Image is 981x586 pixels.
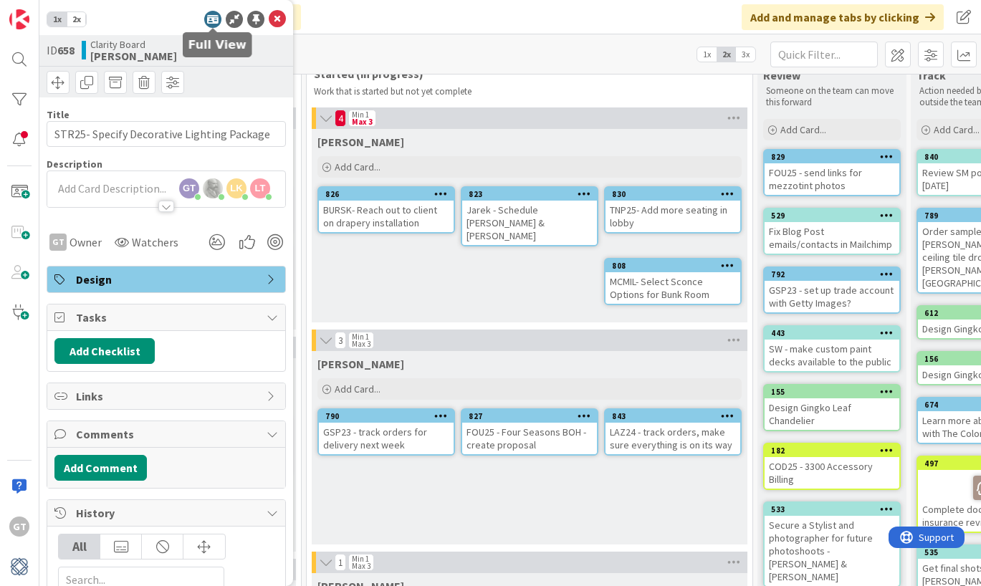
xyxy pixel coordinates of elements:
[226,178,247,198] span: LK
[606,410,740,423] div: 843
[132,234,178,251] span: Watchers
[765,327,899,371] div: 443SW - make custom paint decks available to the public
[203,178,223,198] img: z2ljhaFx2XcmKtHH0XDNUfyWuC31CjDO.png
[462,423,597,454] div: FOU25 - Four Seasons BOH - create proposal
[352,555,369,562] div: Min 1
[317,357,404,371] span: Lisa T.
[469,189,597,199] div: 823
[765,281,899,312] div: GSP23 - set up trade account with Getty Images?
[771,328,899,338] div: 443
[765,150,899,163] div: 829
[319,188,454,232] div: 826BURSK- Reach out to client on drapery installation
[47,12,67,27] span: 1x
[765,444,899,489] div: 182COD25 - 3300 Accessory Billing
[319,201,454,232] div: BURSK- Reach out to client on drapery installation
[765,444,899,457] div: 182
[352,118,373,125] div: Max 3
[606,201,740,232] div: TNP25- Add more seating in lobby
[57,43,75,57] b: 658
[67,12,86,27] span: 2x
[47,121,286,147] input: type card name here...
[47,158,102,170] span: Description
[335,160,381,173] span: Add Card...
[934,123,980,136] span: Add Card...
[612,189,740,199] div: 830
[765,516,899,586] div: Secure a Stylist and photographer for future photoshoots - [PERSON_NAME] & [PERSON_NAME]
[771,446,899,456] div: 182
[317,135,404,149] span: Gina
[771,211,899,221] div: 529
[188,38,247,52] h5: Full View
[76,388,259,405] span: Links
[606,188,740,232] div: 830TNP25- Add more seating in lobby
[765,163,899,195] div: FOU25 - send links for mezzotint photos
[780,123,826,136] span: Add Card...
[47,108,70,121] label: Title
[765,503,899,586] div: 533Secure a Stylist and photographer for future photoshoots - [PERSON_NAME] & [PERSON_NAME]
[325,411,454,421] div: 790
[606,272,740,304] div: MCMIL- Select Sconce Options for Bunk Room
[90,50,177,62] b: [PERSON_NAME]
[765,268,899,281] div: 792
[736,47,755,62] span: 3x
[469,411,597,421] div: 827
[606,259,740,304] div: 808MCMIL- Select Sconce Options for Bunk Room
[30,2,65,19] span: Support
[76,309,259,326] span: Tasks
[462,188,597,201] div: 823
[59,534,100,559] div: All
[606,423,740,454] div: LAZ24 - track orders, make sure everything is on its way
[771,504,899,514] div: 533
[765,340,899,371] div: SW - make custom paint decks available to the public
[49,234,67,251] div: GT
[9,557,29,577] img: avatar
[352,562,370,570] div: Max 3
[47,42,75,59] span: ID
[314,86,745,97] p: Work that is started but not yet complete
[70,234,102,251] span: Owner
[763,68,800,82] span: Review
[54,338,155,364] button: Add Checklist
[765,385,899,430] div: 155Design Gingko Leaf Chandelier
[319,423,454,454] div: GSP23 - track orders for delivery next week
[325,189,454,199] div: 826
[90,39,177,50] span: Clarity Board
[612,411,740,421] div: 843
[765,209,899,254] div: 529Fix Blog Post emails/contacts in Mailchimp
[765,268,899,312] div: 792GSP23 - set up trade account with Getty Images?
[462,410,597,454] div: 827FOU25 - Four Seasons BOH - create proposal
[335,332,346,349] span: 3
[765,503,899,516] div: 533
[717,47,736,62] span: 2x
[697,47,717,62] span: 1x
[606,410,740,454] div: 843LAZ24 - track orders, make sure everything is on its way
[771,269,899,279] div: 792
[9,517,29,537] div: GT
[765,385,899,398] div: 155
[770,42,878,67] input: Quick Filter...
[462,201,597,245] div: Jarek - Schedule [PERSON_NAME] & [PERSON_NAME]
[250,178,270,198] span: LT
[765,222,899,254] div: Fix Blog Post emails/contacts in Mailchimp
[179,178,199,198] span: GT
[335,554,346,571] span: 1
[9,9,29,29] img: Visit kanbanzone.com
[771,387,899,397] div: 155
[765,150,899,195] div: 829FOU25 - send links for mezzotint photos
[917,68,946,82] span: Track
[765,327,899,340] div: 443
[335,110,346,127] span: 4
[766,85,898,109] p: Someone on the team can move this forward
[76,426,259,443] span: Comments
[606,188,740,201] div: 830
[319,188,454,201] div: 826
[742,4,944,30] div: Add and manage tabs by clicking
[765,457,899,489] div: COD25 - 3300 Accessory Billing
[335,383,381,395] span: Add Card...
[76,271,259,288] span: Design
[765,398,899,430] div: Design Gingko Leaf Chandelier
[76,504,259,522] span: History
[462,188,597,245] div: 823Jarek - Schedule [PERSON_NAME] & [PERSON_NAME]
[462,410,597,423] div: 827
[352,340,370,347] div: Max 3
